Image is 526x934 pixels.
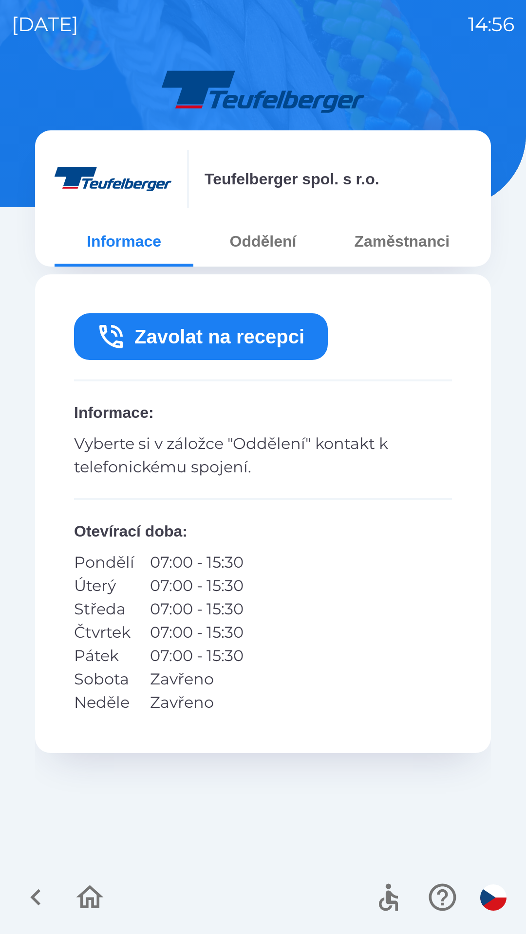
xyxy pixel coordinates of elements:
p: 07:00 - 15:30 [150,621,244,644]
p: 14:56 [468,10,514,39]
p: Neděle [74,691,134,714]
p: Zavřeno [150,691,244,714]
p: 07:00 - 15:30 [150,574,244,597]
p: Úterý [74,574,134,597]
p: Sobota [74,667,134,691]
p: Pátek [74,644,134,667]
p: 07:00 - 15:30 [150,551,244,574]
button: Zaměstnanci [333,224,471,259]
p: Informace : [74,401,452,424]
p: Teufelberger spol. s r.o. [205,167,379,191]
img: cs flag [480,884,507,911]
p: Čtvrtek [74,621,134,644]
p: Pondělí [74,551,134,574]
p: [DATE] [12,10,78,39]
p: Středa [74,597,134,621]
img: 687bd9e2-e5e1-4ffa-84b0-83b74f2f06bb.png [55,150,171,208]
p: Otevírací doba : [74,520,452,543]
p: Vyberte si v záložce "Oddělení" kontakt k telefonickému spojení. [74,432,452,479]
p: 07:00 - 15:30 [150,644,244,667]
button: Informace [55,224,193,259]
p: Zavřeno [150,667,244,691]
img: Logo [35,68,491,115]
button: Oddělení [193,224,332,259]
button: Zavolat na recepci [74,313,328,360]
p: 07:00 - 15:30 [150,597,244,621]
